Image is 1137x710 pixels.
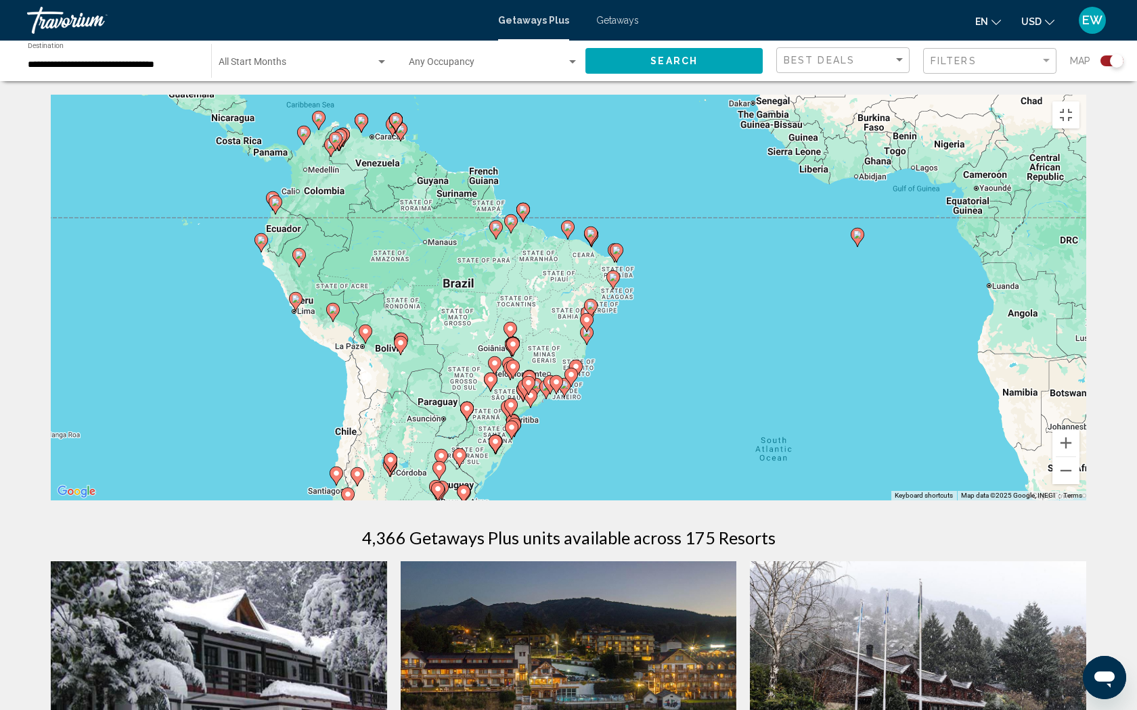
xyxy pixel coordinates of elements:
span: Map [1070,51,1090,70]
a: Terms [1063,492,1082,499]
span: Filters [931,55,977,66]
button: Filter [923,47,1056,75]
button: Toggle fullscreen view [1052,101,1079,128]
button: Zoom out [1052,457,1079,484]
button: Zoom in [1052,429,1079,456]
img: Google [54,483,99,500]
button: Keyboard shortcuts [895,491,953,500]
a: Open this area in Google Maps (opens a new window) [54,483,99,500]
a: Getaways Plus [498,15,569,26]
span: en [975,16,988,27]
span: Map data ©2025 Google, INEGI [961,492,1055,499]
button: Change language [975,11,1001,31]
mat-select: Sort by [784,55,906,66]
span: Best Deals [784,55,855,66]
a: Travorium [27,7,485,34]
button: Change currency [1021,11,1054,31]
span: EW [1082,14,1102,27]
iframe: Button to launch messaging window [1083,656,1126,699]
span: Search [650,56,698,67]
button: User Menu [1075,6,1110,34]
h1: 4,366 Getaways Plus units available across 175 Resorts [362,527,776,548]
button: Search [585,48,763,73]
span: USD [1021,16,1042,27]
a: Getaways [596,15,639,26]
